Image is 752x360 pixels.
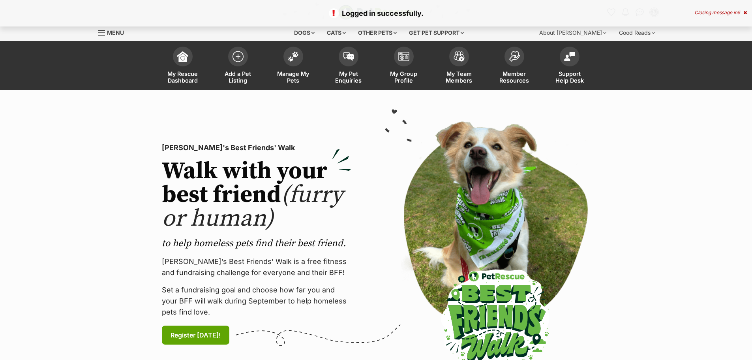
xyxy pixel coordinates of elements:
[353,25,402,41] div: Other pets
[171,330,221,340] span: Register [DATE]!
[441,70,477,84] span: My Team Members
[165,70,201,84] span: My Rescue Dashboard
[552,70,587,84] span: Support Help Desk
[162,256,351,278] p: [PERSON_NAME]’s Best Friends' Walk is a free fitness and fundraising challenge for everyone and t...
[276,70,311,84] span: Manage My Pets
[376,43,431,90] a: My Group Profile
[233,51,244,62] img: add-pet-listing-icon-0afa8454b4691262ce3f59096e99ab1cd57d4a30225e0717b998d2c9b9846f56.svg
[403,25,469,41] div: Get pet support
[509,51,520,62] img: member-resources-icon-8e73f808a243e03378d46382f2149f9095a855e16c252ad45f914b54edf8863c.svg
[162,160,351,231] h2: Walk with your best friend
[398,52,409,61] img: group-profile-icon-3fa3cf56718a62981997c0bc7e787c4b2cf8bcc04b72c1350f741eb67cf2f40e.svg
[162,237,351,250] p: to help homeless pets find their best friend.
[220,70,256,84] span: Add a Pet Listing
[542,43,597,90] a: Support Help Desk
[155,43,210,90] a: My Rescue Dashboard
[162,142,351,153] p: [PERSON_NAME]'s Best Friends' Walk
[431,43,487,90] a: My Team Members
[454,51,465,62] img: team-members-icon-5396bd8760b3fe7c0b43da4ab00e1e3bb1a5d9ba89233759b79545d2d3fc5d0d.svg
[289,25,320,41] div: Dogs
[613,25,660,41] div: Good Reads
[321,25,351,41] div: Cats
[331,70,366,84] span: My Pet Enquiries
[564,52,575,61] img: help-desk-icon-fdf02630f3aa405de69fd3d07c3f3aa587a6932b1a1747fa1d2bba05be0121f9.svg
[107,29,124,36] span: Menu
[162,285,351,318] p: Set a fundraising goal and choose how far you and your BFF will walk during September to help hom...
[321,43,376,90] a: My Pet Enquiries
[162,180,343,234] span: (furry or human)
[343,52,354,61] img: pet-enquiries-icon-7e3ad2cf08bfb03b45e93fb7055b45f3efa6380592205ae92323e6603595dc1f.svg
[98,25,129,39] a: Menu
[210,43,266,90] a: Add a Pet Listing
[487,43,542,90] a: Member Resources
[497,70,532,84] span: Member Resources
[177,51,188,62] img: dashboard-icon-eb2f2d2d3e046f16d808141f083e7271f6b2e854fb5c12c21221c1fb7104beca.svg
[288,51,299,62] img: manage-my-pets-icon-02211641906a0b7f246fdf0571729dbe1e7629f14944591b6c1af311fb30b64b.svg
[534,25,612,41] div: About [PERSON_NAME]
[162,326,229,345] a: Register [DATE]!
[386,70,422,84] span: My Group Profile
[266,43,321,90] a: Manage My Pets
